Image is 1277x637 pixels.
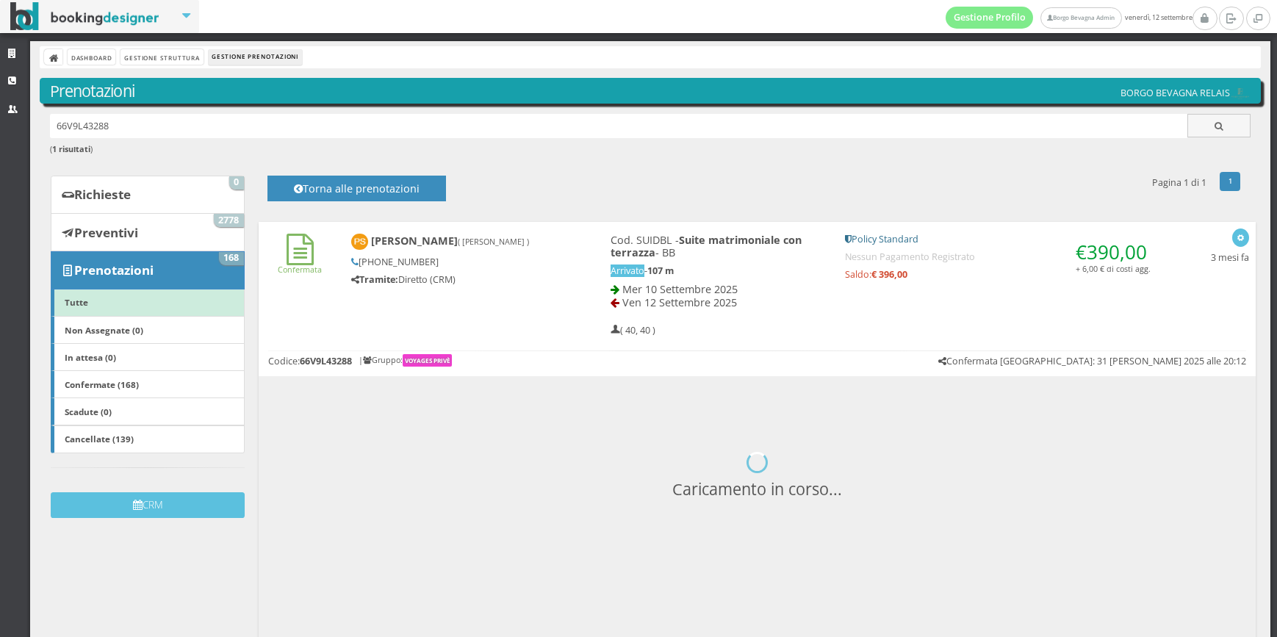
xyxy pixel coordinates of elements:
span: 168 [219,252,244,265]
img: Pascale Solres [351,234,368,251]
a: Confermate (168) [51,370,244,398]
h6: | Gruppo: [359,356,456,365]
span: 390,00 [1087,239,1147,265]
b: Cancellate (139) [65,433,134,445]
h5: Nessun Pagamento Registrato [845,251,1153,262]
img: 51bacd86f2fc11ed906d06074585c59a.png [1230,88,1251,99]
h5: Pagina 1 di 1 [1152,177,1206,188]
button: CRM [51,492,244,518]
h3: Prenotazioni [50,82,1251,101]
b: Suite matrimoniale con terrazza [611,233,802,259]
button: Torna alle prenotazioni [267,176,446,201]
b: Scadute (0) [65,406,112,417]
b: [PERSON_NAME] [371,234,529,248]
span: venerdì, 12 settembre [946,7,1193,29]
h5: ( 40, 40 ) [611,325,655,336]
small: ( [PERSON_NAME] ) [458,236,529,247]
span: 2778 [214,214,244,227]
img: BookingDesigner.com [10,2,159,31]
a: Dashboard [68,49,115,65]
b: 1 risultati [52,143,90,154]
b: Tutte [65,296,88,308]
a: 1 [1220,172,1241,191]
input: Ricerca cliente - (inserisci il codice, il nome, il cognome, il numero di telefono o la mail) [50,114,1188,138]
h5: - [611,265,825,276]
b: Tramite: [351,273,398,286]
h5: Policy Standard [845,234,1153,245]
h5: BORGO BEVAGNA RELAIS [1120,87,1251,99]
b: Confermate (168) [65,378,139,390]
b: Non Assegnate (0) [65,324,143,336]
h5: Diretto (CRM) [351,274,561,285]
span: € [1076,239,1147,265]
span: Arrivato [611,264,644,277]
b: Prenotazioni [74,262,154,278]
b: 66V9L43288 [300,355,352,367]
a: Confermata [278,252,322,275]
span: Mer 10 Settembre 2025 [622,282,738,296]
a: In attesa (0) [51,343,244,371]
h5: [PHONE_NUMBER] [351,256,561,267]
a: Gestione Struttura [120,49,203,65]
span: 0 [229,176,244,190]
b: VOYAGES PRIVè [405,356,450,364]
a: Richieste 0 [51,176,244,214]
a: Borgo Bevagna Admin [1040,7,1121,29]
a: Prenotazioni 168 [51,251,244,289]
strong: € 396,00 [871,268,907,281]
a: Scadute (0) [51,397,244,425]
a: Preventivi 2778 [51,213,244,251]
b: 107 m [647,264,674,277]
h5: Codice: [268,356,352,367]
a: Non Assegnate (0) [51,316,244,344]
a: Tutte [51,289,244,317]
small: + 6,00 € di costi agg. [1076,263,1151,274]
a: Gestione Profilo [946,7,1034,29]
li: Gestione Prenotazioni [209,49,302,65]
h4: Cod. SUIDBL - - BB [611,234,825,259]
b: Richieste [74,186,131,203]
h5: Confermata [GEOGRAPHIC_DATA]: 31 [PERSON_NAME] 2025 alle 20:12 [938,356,1246,367]
b: In attesa (0) [65,351,116,363]
h3: Caricamento in corso... [259,480,1256,632]
b: Preventivi [74,224,138,241]
h6: ( ) [50,145,1251,154]
h5: 3 mesi fa [1211,252,1249,263]
h5: Saldo: [845,269,1153,280]
span: Ven 12 Settembre 2025 [622,295,737,309]
a: Cancellate (139) [51,425,244,453]
h4: Torna alle prenotazioni [284,182,430,205]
